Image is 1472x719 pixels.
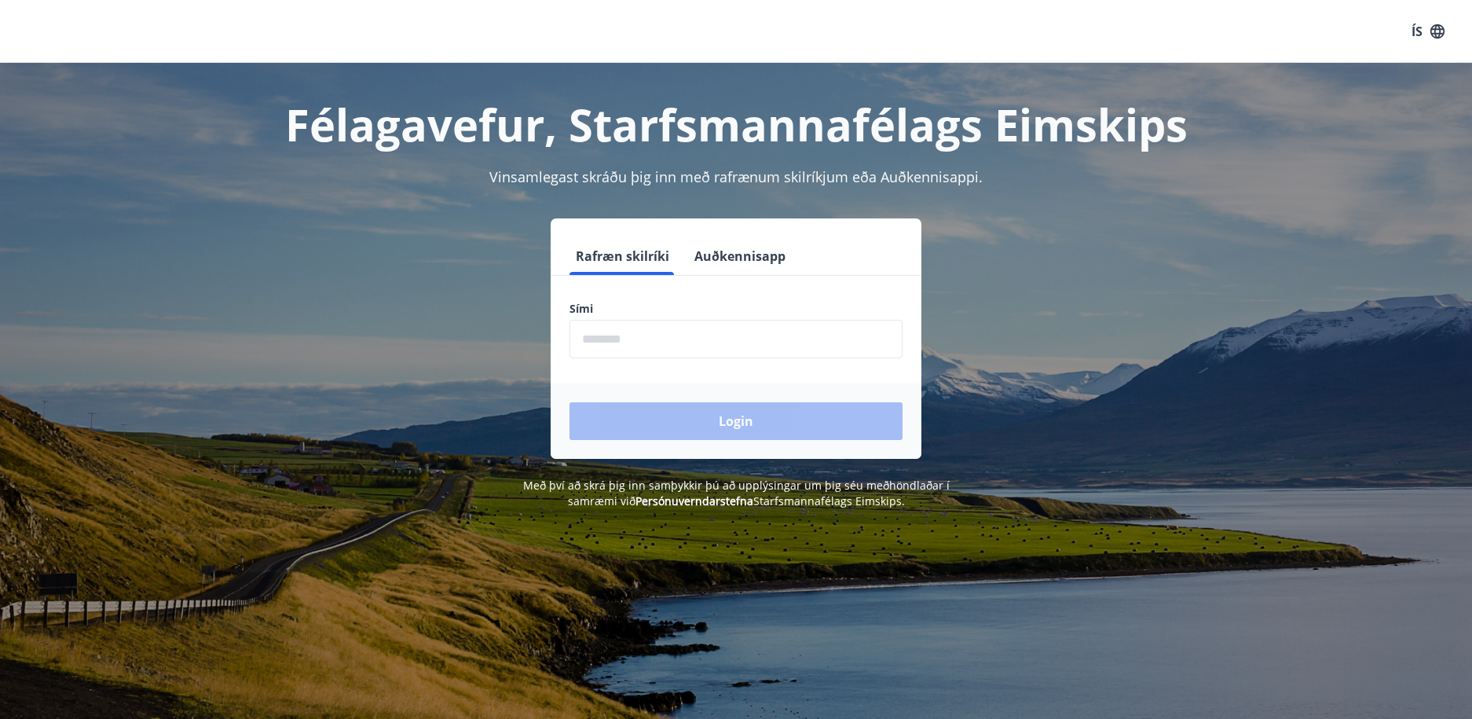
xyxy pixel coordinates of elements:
label: Sími [569,301,903,317]
h1: Félagavefur, Starfsmannafélags Eimskips [189,94,1283,154]
span: Með því að skrá þig inn samþykkir þú að upplýsingar um þig séu meðhöndlaðar í samræmi við Starfsm... [523,478,950,508]
a: Persónuverndarstefna [635,493,753,508]
span: Vinsamlegast skráðu þig inn með rafrænum skilríkjum eða Auðkennisappi. [489,167,983,186]
button: ÍS [1403,17,1453,46]
button: Rafræn skilríki [569,237,676,275]
button: Auðkennisapp [688,237,792,275]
